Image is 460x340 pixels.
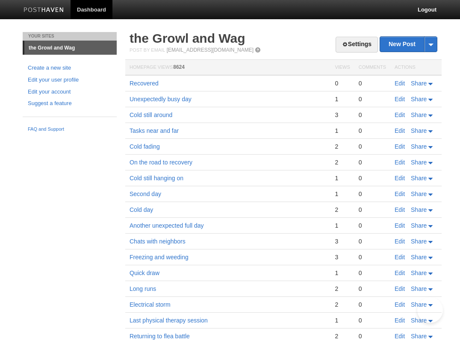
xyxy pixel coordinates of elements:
[359,95,386,103] div: 0
[335,127,350,135] div: 1
[130,301,171,308] a: Electrical storm
[354,60,390,76] th: Comments
[335,317,350,324] div: 1
[395,333,405,340] a: Edit
[335,237,350,245] div: 3
[130,222,204,229] a: Another unexpected full day
[359,174,386,182] div: 0
[411,285,427,292] span: Share
[359,158,386,166] div: 0
[411,143,427,150] span: Share
[130,238,186,245] a: Chats with neighbors
[395,111,405,118] a: Edit
[390,60,442,76] th: Actions
[130,191,161,197] a: Second day
[395,127,405,134] a: Edit
[395,317,405,324] a: Edit
[411,206,427,213] span: Share
[335,174,350,182] div: 1
[395,175,405,182] a: Edit
[417,297,443,323] iframe: Help Scout Beacon - Open
[28,99,112,108] a: Suggest a feature
[395,301,405,308] a: Edit
[380,37,437,52] a: New Post
[130,317,208,324] a: Last physical therapy session
[130,254,189,261] a: Freezing and weeding
[130,285,156,292] a: Long runs
[411,127,427,134] span: Share
[125,60,330,76] th: Homepage Views
[130,143,160,150] a: Cold fading
[335,285,350,293] div: 2
[395,285,405,292] a: Edit
[24,7,64,14] img: Posthaven-bar
[28,76,112,85] a: Edit your user profile
[359,127,386,135] div: 0
[130,31,245,45] a: the Growl and Wag
[411,222,427,229] span: Share
[395,143,405,150] a: Edit
[130,47,165,53] span: Post by Email
[395,96,405,103] a: Edit
[130,333,190,340] a: Returning to flea battle
[28,64,112,73] a: Create a new site
[335,332,350,340] div: 2
[359,285,386,293] div: 0
[395,254,405,261] a: Edit
[359,190,386,198] div: 0
[336,37,378,53] a: Settings
[130,206,153,213] a: Cold day
[395,80,405,87] a: Edit
[335,301,350,308] div: 2
[335,111,350,119] div: 3
[411,301,427,308] span: Share
[130,270,159,276] a: Quick draw
[411,317,427,324] span: Share
[359,222,386,229] div: 0
[330,60,354,76] th: Views
[359,317,386,324] div: 0
[130,111,172,118] a: Cold still around
[411,238,427,245] span: Share
[130,80,159,87] a: Recovered
[173,64,185,70] span: 8624
[359,111,386,119] div: 0
[359,253,386,261] div: 0
[28,88,112,97] a: Edit your account
[335,190,350,198] div: 1
[411,191,427,197] span: Share
[359,301,386,308] div: 0
[395,270,405,276] a: Edit
[335,206,350,214] div: 2
[411,333,427,340] span: Share
[335,143,350,150] div: 2
[335,222,350,229] div: 1
[411,96,427,103] span: Share
[411,270,427,276] span: Share
[359,143,386,150] div: 0
[335,79,350,87] div: 0
[28,126,112,133] a: FAQ and Support
[359,332,386,340] div: 0
[411,254,427,261] span: Share
[395,222,405,229] a: Edit
[411,80,427,87] span: Share
[411,175,427,182] span: Share
[395,191,405,197] a: Edit
[24,41,117,55] a: the Growl and Wag
[335,269,350,277] div: 1
[23,32,117,41] li: Your Sites
[359,269,386,277] div: 0
[130,175,183,182] a: Cold still hanging on
[335,158,350,166] div: 2
[411,111,427,118] span: Share
[359,79,386,87] div: 0
[395,206,405,213] a: Edit
[395,159,405,166] a: Edit
[395,238,405,245] a: Edit
[335,253,350,261] div: 3
[411,159,427,166] span: Share
[130,96,192,103] a: Unexpectedly busy day
[130,127,179,134] a: Tasks near and far
[130,159,192,166] a: On the road to recovery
